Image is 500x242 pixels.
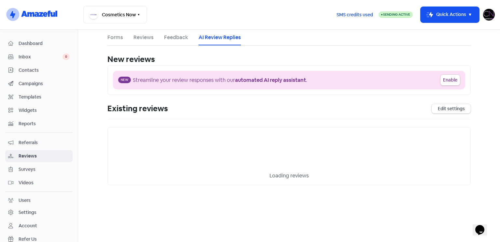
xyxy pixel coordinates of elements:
span: Widgets [19,107,70,114]
span: Reports [19,120,70,127]
a: Videos [5,177,73,189]
span: Sending Active [383,12,410,17]
a: Templates [5,91,73,103]
span: Videos [19,179,70,186]
div: Account [19,222,37,229]
span: 0 [62,53,70,60]
div: Users [19,197,31,204]
img: User [483,9,495,21]
iframe: chat widget [473,216,493,235]
button: Quick Actions [421,7,479,23]
span: Referrals [19,139,70,146]
span: Contacts [19,67,70,74]
span: Inbox [19,53,62,60]
span: New [118,77,131,83]
div: Settings [19,209,36,216]
div: Loading reviews [116,172,463,180]
span: Surveys [19,166,70,173]
a: Users [5,194,73,206]
a: Sending Active [379,11,413,19]
a: Widgets [5,104,73,116]
a: Settings [5,206,73,219]
span: Reviews [19,153,70,159]
a: Referrals [5,137,73,149]
button: Enable [440,75,460,85]
a: Reviews [133,34,154,41]
div: New reviews [107,53,471,65]
a: Campaigns [5,78,73,90]
a: Contacts [5,64,73,76]
a: Reviews [5,150,73,162]
button: Cosmetics Now [83,6,147,23]
span: Templates [19,94,70,100]
a: Edit settings [432,104,471,113]
a: Account [5,220,73,232]
a: AI Review Replies [199,34,241,41]
div: Streamline your review responses with our . [133,76,307,84]
a: Reports [5,118,73,130]
span: Campaigns [19,80,70,87]
a: SMS credits used [331,11,379,18]
a: Inbox 0 [5,51,73,63]
a: Surveys [5,163,73,175]
a: Forms [107,34,123,41]
span: Dashboard [19,40,70,47]
div: Existing reviews [107,103,168,114]
span: SMS credits used [337,11,373,18]
a: Dashboard [5,38,73,50]
b: automated AI reply assistant [235,77,306,83]
a: Feedback [164,34,188,41]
